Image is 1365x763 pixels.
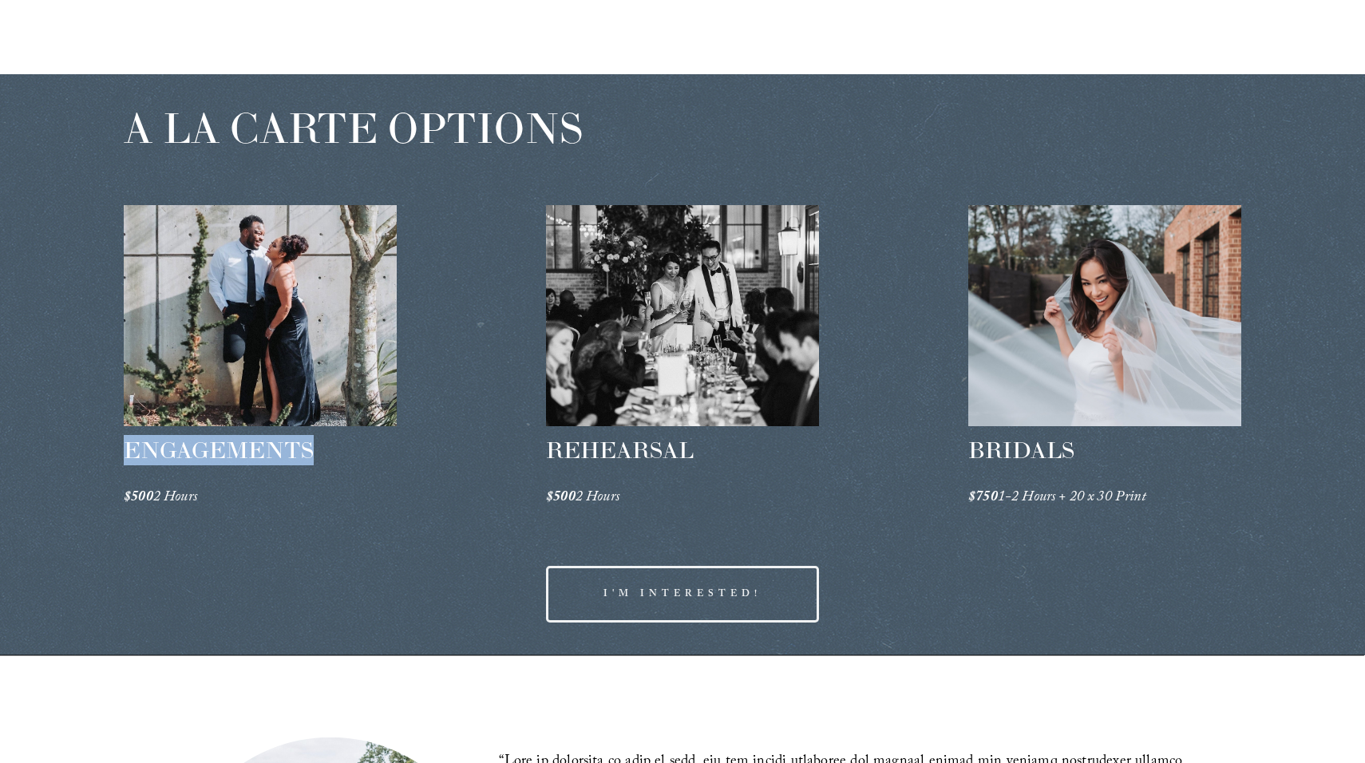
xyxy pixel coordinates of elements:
[968,436,1074,465] span: BRIDALS
[153,486,197,511] em: 2 Hours
[124,436,314,465] span: ENGAGEMENTS
[124,486,153,511] em: $500
[124,101,583,154] span: A LA CARTE OPTIONS
[546,486,576,511] em: $500
[546,436,694,465] span: REHEARSAL
[968,486,998,511] em: $750
[576,486,619,511] em: 2 Hours
[998,486,1146,511] em: 1-2 Hours + 20 x 30 Print
[546,566,819,623] a: I'M INTERESTED!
